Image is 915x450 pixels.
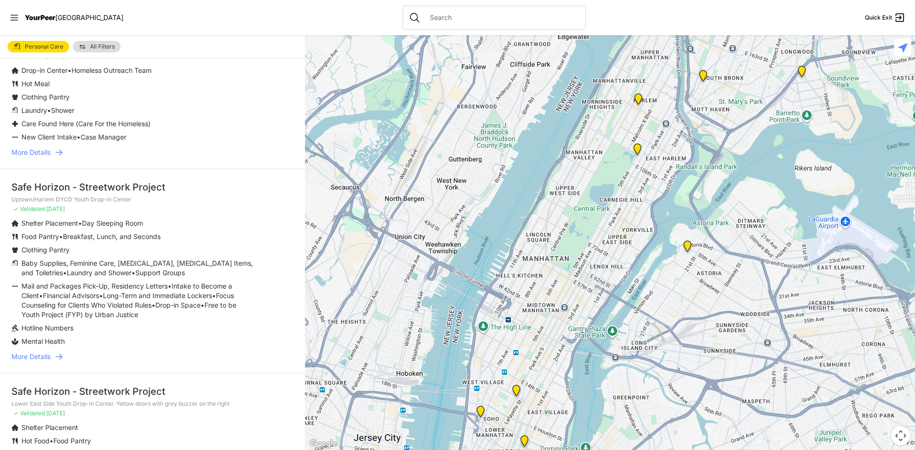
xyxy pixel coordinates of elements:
[46,410,65,417] span: [DATE]
[792,62,812,85] div: Living Room 24-Hour Drop-In Center
[168,282,172,290] span: •
[25,44,63,50] span: Personal Care
[50,437,53,445] span: •
[307,438,339,450] a: Open this area in Google Maps (opens a new window)
[67,269,132,277] span: Laundry and Shower
[55,13,123,21] span: [GEOGRAPHIC_DATA]
[11,400,294,408] p: Lower East Side Youth Drop-in Center. Yellow doors with grey buzzer on the right
[212,291,216,300] span: •
[78,219,82,227] span: •
[68,66,71,74] span: •
[152,301,155,309] span: •
[21,437,50,445] span: Hot Food
[82,219,143,227] span: Day Sleeping Room
[13,410,45,417] span: ✓ Validated
[25,13,55,21] span: YourPeer
[21,133,77,141] span: New Client Intake
[201,301,204,309] span: •
[21,337,65,345] span: Mental Health
[21,93,70,101] span: Clothing Pantry
[11,180,294,194] div: Safe Horizon - Streetwork Project
[11,196,294,203] p: Uptown/Harlem DYCD Youth Drop-in Center
[135,269,185,277] span: Support Groups
[471,402,490,425] div: Main Location, SoHo, DYCD Youth Drop-in Center
[53,437,91,445] span: Food Pantry
[90,44,115,50] span: All Filters
[47,106,51,114] span: •
[424,13,579,22] input: Search
[11,352,51,361] span: More Details
[25,15,123,20] a: YourPeer[GEOGRAPHIC_DATA]
[21,219,78,227] span: Shelter Placement
[865,14,892,21] span: Quick Exit
[628,140,647,162] div: Manhattan
[13,205,45,212] span: ✓ Validated
[307,438,339,450] img: Google
[21,80,50,88] span: Hot Meal
[132,269,135,277] span: •
[629,90,648,112] div: Uptown/Harlem DYCD Youth Drop-in Center
[865,12,905,23] a: Quick Exit
[59,232,63,240] span: •
[8,41,69,52] a: Personal Care
[43,291,99,300] span: Financial Advisors
[63,269,67,277] span: •
[11,148,51,157] span: More Details
[39,291,43,300] span: •
[103,291,212,300] span: Long-Term and Immediate Lockers
[46,205,65,212] span: [DATE]
[81,133,126,141] span: Case Manager
[11,352,294,361] a: More Details
[21,120,151,128] span: Care Found Here (Care For the Homeless)
[21,259,253,277] span: Baby Supplies, Feminine Care, [MEDICAL_DATA], [MEDICAL_DATA] Items, and Toiletries
[21,324,73,332] span: Hotline Numbers
[51,106,74,114] span: Shower
[21,282,168,290] span: Mail and Packages Pick-Up, Residency Letters
[21,423,78,431] span: Shelter Placement
[21,106,47,114] span: Laundry
[21,246,70,254] span: Clothing Pantry
[71,66,152,74] span: Homeless Outreach Team
[21,232,59,240] span: Food Pantry
[693,66,713,89] div: Harm Reduction Center
[73,41,121,52] a: All Filters
[77,133,81,141] span: •
[99,291,103,300] span: •
[507,381,526,404] div: Harvey Milk High School
[11,385,294,398] div: Safe Horizon - Streetwork Project
[63,232,161,240] span: Breakfast, Lunch, and Seconds
[155,301,201,309] span: Drop-in Space
[11,148,294,157] a: More Details
[21,66,68,74] span: Drop-in Center
[891,426,910,445] button: Map camera controls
